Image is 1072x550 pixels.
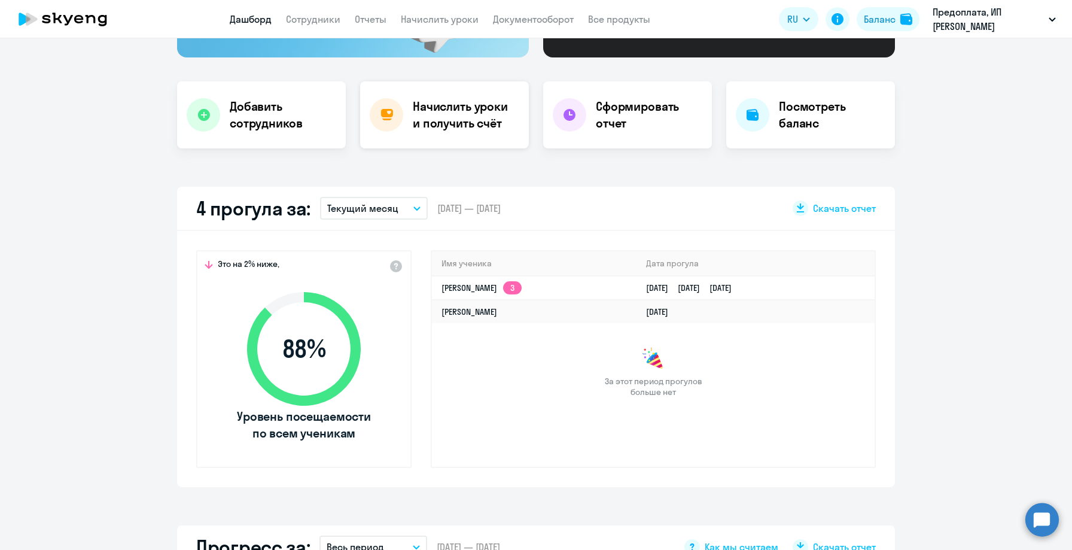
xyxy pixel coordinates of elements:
a: [DATE] [646,306,678,317]
p: Предоплата, ИП [PERSON_NAME] [933,5,1044,34]
h4: Сформировать отчет [596,98,702,132]
p: Текущий месяц [327,201,398,215]
h2: 4 прогула за: [196,196,310,220]
img: balance [900,13,912,25]
span: Скачать отчет [813,202,876,215]
span: RU [787,12,798,26]
img: congrats [641,347,665,371]
a: [PERSON_NAME] [441,306,497,317]
span: За этот период прогулов больше нет [603,376,703,397]
span: [DATE] — [DATE] [437,202,501,215]
button: Текущий месяц [320,197,428,220]
span: Уровень посещаемости по всем ученикам [235,408,373,442]
a: Начислить уроки [401,13,479,25]
app-skyeng-badge: 3 [503,281,522,294]
h4: Посмотреть баланс [779,98,885,132]
a: Все продукты [588,13,650,25]
h4: Добавить сотрудников [230,98,336,132]
a: [DATE][DATE][DATE] [646,282,741,293]
div: Баланс [864,12,896,26]
h4: Начислить уроки и получить счёт [413,98,517,132]
span: 88 % [235,335,373,363]
a: Отчеты [355,13,386,25]
button: Предоплата, ИП [PERSON_NAME] [927,5,1062,34]
a: Дашборд [230,13,272,25]
a: Сотрудники [286,13,340,25]
th: Дата прогула [636,251,875,276]
button: Балансbalance [857,7,919,31]
th: Имя ученика [432,251,636,276]
span: Это на 2% ниже, [218,259,279,273]
a: [PERSON_NAME]3 [441,282,522,293]
button: RU [779,7,818,31]
a: Документооборот [493,13,574,25]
